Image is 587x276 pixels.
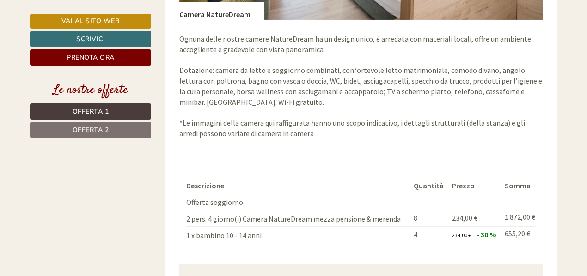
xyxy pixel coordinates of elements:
[501,226,536,243] td: 655,20 €
[452,213,477,222] span: 234,00 €
[179,2,264,20] div: Camera NatureDream
[179,34,544,139] p: Ognuna delle nostre camere NatureDream ha un design unico, è arredata con materiali locali, offre...
[14,27,136,34] div: [GEOGRAPHIC_DATA]
[452,232,471,239] span: 234,00 €
[73,126,109,134] span: Offerta 2
[186,226,410,243] td: 1 x bambino 10 - 14 anni
[410,226,448,243] td: 4
[30,14,151,29] a: Vai al sito web
[477,230,496,239] span: - 30 %
[186,210,410,226] td: 2 pers. 4 giorno(i) Camera NatureDream mezza pensione & merenda
[501,179,536,193] th: Somma
[30,49,151,66] a: Prenota ora
[410,210,448,226] td: 8
[165,7,199,23] div: [DATE]
[7,25,141,53] div: Buon giorno, come possiamo aiutarla?
[186,193,410,210] td: Offerta soggiorno
[14,45,136,51] small: 15:59
[186,179,410,193] th: Descrizione
[501,210,536,226] td: 1.872,00 €
[73,107,109,116] span: Offerta 1
[30,82,151,99] div: Le nostre offerte
[448,179,501,193] th: Prezzo
[317,243,365,259] button: Invia
[410,179,448,193] th: Quantità
[30,31,151,47] a: Scrivici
